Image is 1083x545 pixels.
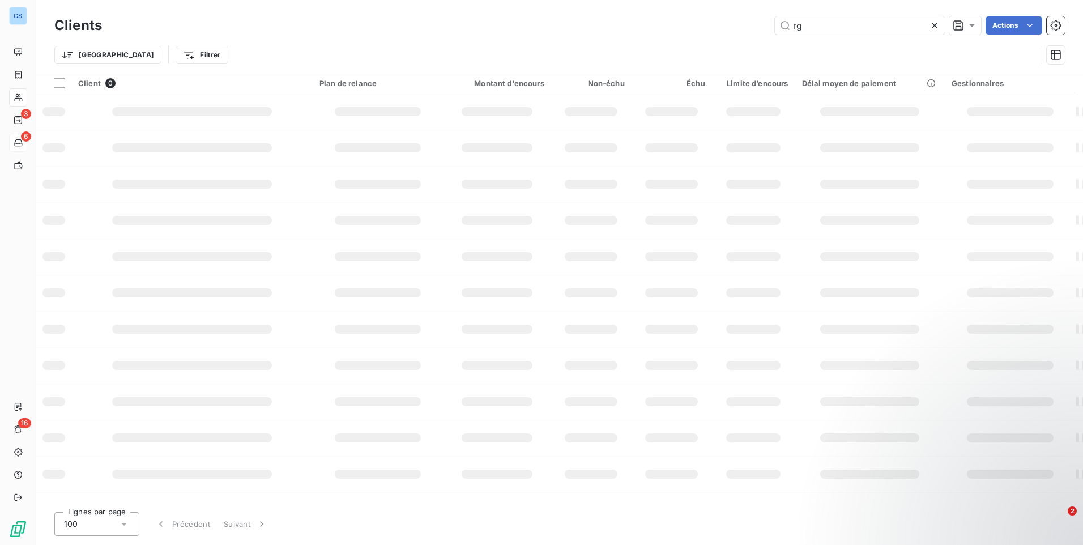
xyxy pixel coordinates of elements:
[9,520,27,538] img: Logo LeanPay
[856,435,1083,514] iframe: Intercom notifications message
[775,16,945,35] input: Rechercher
[54,15,102,36] h3: Clients
[558,79,625,88] div: Non-échu
[217,512,274,536] button: Suivant
[21,131,31,142] span: 6
[105,78,116,88] span: 0
[719,79,788,88] div: Limite d’encours
[802,79,938,88] div: Délai moyen de paiement
[176,46,228,64] button: Filtrer
[148,512,217,536] button: Précédent
[319,79,437,88] div: Plan de relance
[9,7,27,25] div: GS
[64,518,78,530] span: 100
[78,79,101,88] span: Client
[450,79,544,88] div: Montant d'encours
[54,46,161,64] button: [GEOGRAPHIC_DATA]
[952,79,1069,88] div: Gestionnaires
[638,79,705,88] div: Échu
[986,16,1042,35] button: Actions
[1068,506,1077,516] span: 2
[21,109,31,119] span: 3
[1044,506,1072,534] iframe: Intercom live chat
[18,418,31,428] span: 16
